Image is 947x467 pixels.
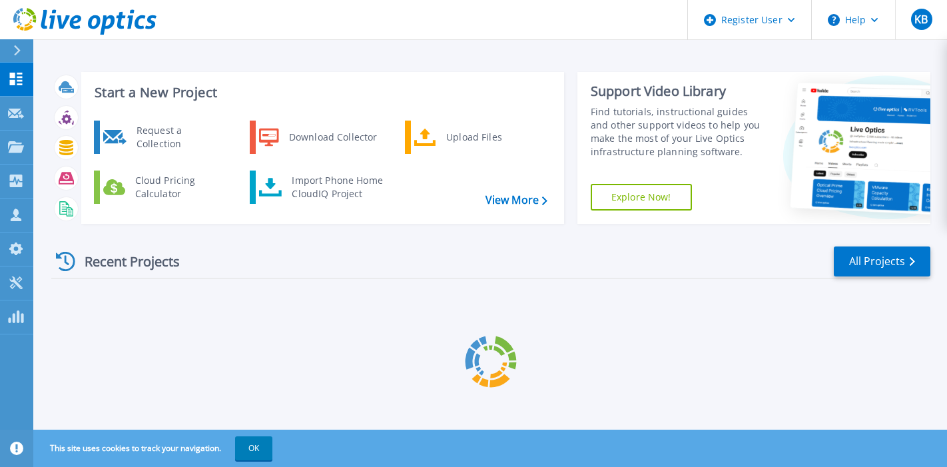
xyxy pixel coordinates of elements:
[591,83,767,100] div: Support Video Library
[591,105,767,159] div: Find tutorials, instructional guides and other support videos to help you make the most of your L...
[485,194,547,207] a: View More
[591,184,692,211] a: Explore Now!
[129,174,227,201] div: Cloud Pricing Calculator
[94,121,230,154] a: Request a Collection
[914,14,928,25] span: KB
[130,124,227,151] div: Request a Collection
[834,246,930,276] a: All Projects
[235,436,272,460] button: OK
[285,174,389,201] div: Import Phone Home CloudIQ Project
[37,436,272,460] span: This site uses cookies to track your navigation.
[440,124,538,151] div: Upload Files
[94,171,230,204] a: Cloud Pricing Calculator
[250,121,386,154] a: Download Collector
[51,245,198,278] div: Recent Projects
[95,85,547,100] h3: Start a New Project
[405,121,541,154] a: Upload Files
[282,124,383,151] div: Download Collector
